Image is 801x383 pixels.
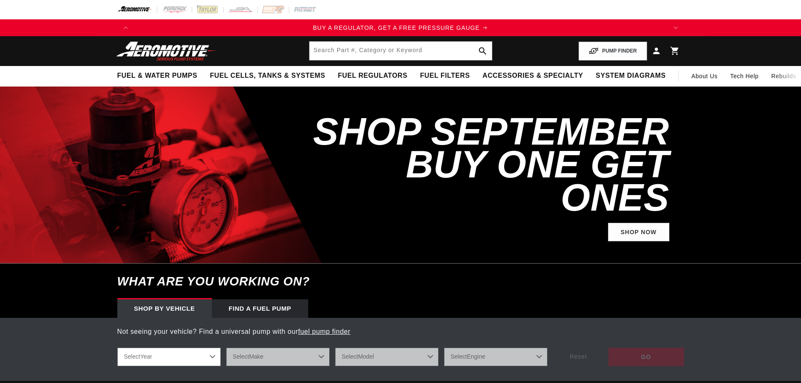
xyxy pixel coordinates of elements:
span: Tech Help [730,71,759,81]
h6: What are you working on? [96,264,705,299]
summary: Tech Help [724,66,765,86]
span: Fuel Filters [420,71,470,80]
button: PUMP FINDER [579,42,647,61]
slideshow-component: Translation missing: en.sections.announcements.announcement_bar [96,19,705,36]
select: Engine [444,348,547,366]
h2: SHOP SEPTEMBER BUY ONE GET ONES [310,115,669,214]
summary: Accessories & Specialty [476,66,590,86]
a: About Us [685,66,724,86]
summary: Fuel & Water Pumps [111,66,204,86]
span: Fuel & Water Pumps [117,71,198,80]
span: Fuel Regulators [338,71,407,80]
div: Find a Fuel Pump [212,299,308,318]
summary: Fuel Cells, Tanks & Systems [204,66,331,86]
summary: Fuel Filters [414,66,476,86]
input: Search by Part Number, Category or Keyword [309,42,492,60]
select: Make [226,348,330,366]
div: Announcement [134,23,667,32]
a: Shop Now [608,223,669,242]
a: BUY A REGULATOR, GET A FREE PRESSURE GAUGE [134,23,667,32]
span: System Diagrams [596,71,666,80]
span: About Us [691,73,717,79]
select: Year [117,348,221,366]
button: Translation missing: en.sections.announcements.next_announcement [667,19,684,36]
summary: System Diagrams [590,66,672,86]
button: search button [473,42,492,60]
span: BUY A REGULATOR, GET A FREE PRESSURE GAUGE [313,24,480,31]
button: Translation missing: en.sections.announcements.previous_announcement [117,19,134,36]
div: 1 of 4 [134,23,667,32]
select: Model [335,348,439,366]
span: Fuel Cells, Tanks & Systems [210,71,325,80]
a: fuel pump finder [298,328,350,335]
span: Accessories & Specialty [483,71,583,80]
div: Shop by vehicle [117,299,212,318]
span: Rebuilds [771,71,796,81]
p: Not seeing your vehicle? Find a universal pump with our [117,326,684,337]
img: Aeromotive [114,41,219,61]
summary: Fuel Regulators [331,66,413,86]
